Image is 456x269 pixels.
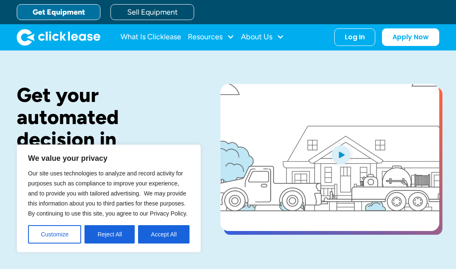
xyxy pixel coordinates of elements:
img: Blue play button logo on a light blue circular background [330,143,352,166]
button: Reject All [85,225,135,244]
div: We value your privacy [17,145,201,252]
a: Get Equipment [17,4,100,20]
div: Log In [345,33,365,41]
img: Clicklease logo [17,29,100,46]
a: What Is Clicklease [120,29,181,46]
a: Apply Now [382,28,439,46]
a: open lightbox [220,84,439,231]
p: We value your privacy [28,153,190,163]
a: Sell Equipment [110,4,194,20]
a: home [17,29,100,46]
button: Customize [28,225,81,244]
span: Our site uses technologies to analyze and record activity for purposes such as compliance to impr... [28,170,187,217]
button: Accept All [138,225,190,244]
div: Resources [188,29,234,46]
h1: Get your automated decision in seconds. [17,84,194,172]
div: About Us [241,29,284,46]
